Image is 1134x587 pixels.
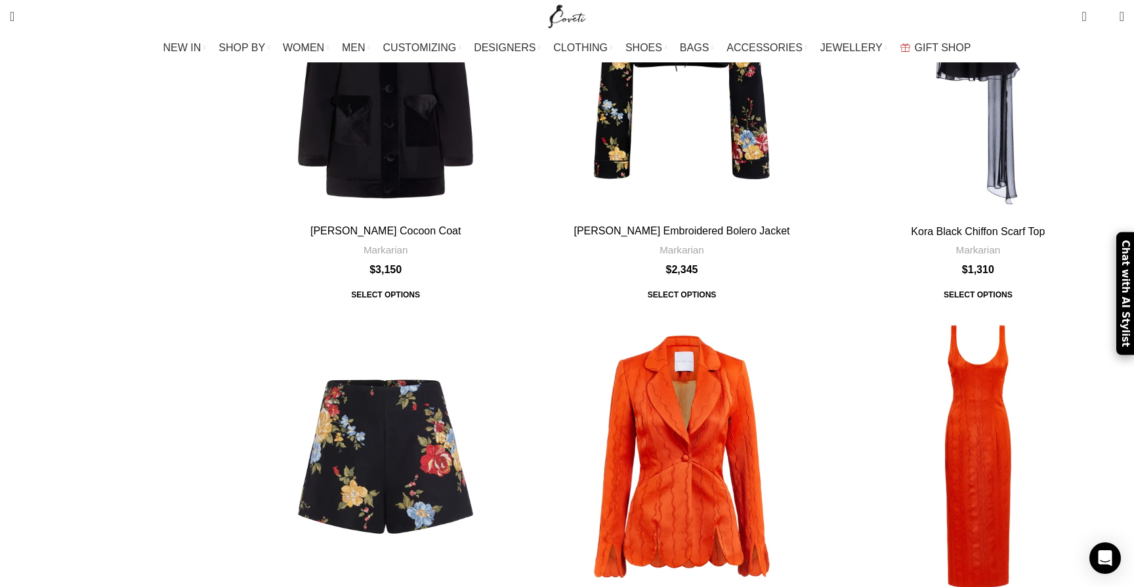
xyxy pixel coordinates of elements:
[574,225,789,236] a: [PERSON_NAME] Embroidered Bolero Jacket
[934,283,1022,307] a: Select options for “Kora Black Chiffon Scarf Top”
[219,41,265,54] span: SHOP BY
[962,264,968,275] span: $
[639,283,726,307] a: Select options for “Camellia Rose Embroidered Bolero Jacket”
[369,264,402,275] bdi: 3,150
[666,264,698,275] bdi: 2,345
[726,41,803,54] span: ACCESSORIES
[545,10,589,21] a: Site logo
[820,41,883,54] span: JEWELLERY
[342,35,369,61] a: MEN
[1097,3,1110,30] div: My Wishlist
[219,35,270,61] a: SHOP BY
[310,225,461,236] a: [PERSON_NAME] Cocoon Coat
[342,283,429,307] a: Select options for “Jodi Black Cocoon Coat”
[1099,13,1109,23] span: 0
[553,35,612,61] a: CLOTHING
[283,35,329,61] a: WOMEN
[820,35,887,61] a: JEWELLERY
[3,3,21,30] a: Search
[680,35,713,61] a: BAGS
[962,264,994,275] bdi: 1,310
[680,41,709,54] span: BAGS
[3,35,1131,61] div: Main navigation
[283,41,324,54] span: WOMEN
[1089,542,1121,574] div: Open Intercom Messenger
[639,283,726,307] span: Select options
[364,243,408,257] a: Markarian
[369,264,375,275] span: $
[900,35,971,61] a: GIFT SHOP
[1075,3,1093,30] a: 0
[1083,7,1093,16] span: 0
[915,41,971,54] span: GIFT SHOP
[342,283,429,307] span: Select options
[383,35,461,61] a: CUSTOMIZING
[900,43,910,52] img: GiftBag
[474,41,535,54] span: DESIGNERS
[625,35,667,61] a: SHOES
[956,243,1001,257] a: Markarian
[666,264,672,275] span: $
[342,41,366,54] span: MEN
[660,243,704,257] a: Markarian
[553,41,608,54] span: CLOTHING
[625,41,662,54] span: SHOES
[163,41,201,54] span: NEW IN
[383,41,457,54] span: CUSTOMIZING
[163,35,206,61] a: NEW IN
[474,35,540,61] a: DESIGNERS
[726,35,807,61] a: ACCESSORIES
[911,226,1045,237] a: Kora Black Chiffon Scarf Top
[934,283,1022,307] span: Select options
